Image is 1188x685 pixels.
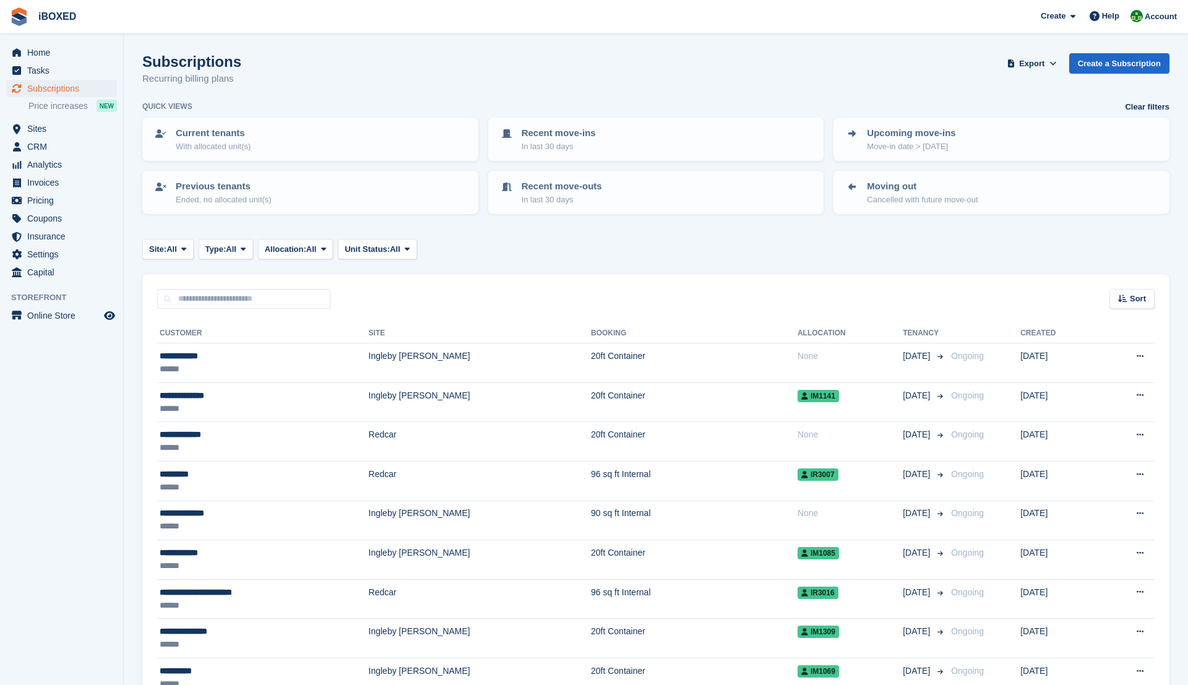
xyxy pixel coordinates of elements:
a: menu [6,228,117,245]
td: 96 sq ft Internal [591,461,798,501]
p: Recent move-ins [522,126,596,140]
div: None [798,428,903,441]
span: Ongoing [951,429,984,439]
a: Preview store [102,308,117,323]
button: Unit Status: All [338,239,416,259]
a: menu [6,307,117,324]
a: Recent move-outs In last 30 days [489,172,823,213]
span: Invoices [27,174,101,191]
span: IR3007 [798,468,838,481]
p: Cancelled with future move-out [867,194,978,206]
p: In last 30 days [522,140,596,153]
p: In last 30 days [522,194,602,206]
span: IM1069 [798,665,839,678]
th: Booking [591,324,798,343]
p: Previous tenants [176,179,272,194]
a: menu [6,44,117,61]
span: IM1085 [798,547,839,559]
td: Ingleby [PERSON_NAME] [369,501,591,540]
span: Settings [27,246,101,263]
td: [DATE] [1020,382,1098,422]
span: [DATE] [903,546,932,559]
span: [DATE] [903,389,932,402]
span: Home [27,44,101,61]
div: None [798,350,903,363]
p: Moving out [867,179,978,194]
td: 96 sq ft Internal [591,579,798,619]
th: Site [369,324,591,343]
span: Allocation: [265,243,306,256]
a: menu [6,62,117,79]
div: NEW [97,100,117,112]
span: Online Store [27,307,101,324]
span: Ongoing [951,626,984,636]
p: Upcoming move-ins [867,126,955,140]
span: Price increases [28,100,88,112]
td: [DATE] [1020,422,1098,462]
span: [DATE] [903,586,932,599]
p: Current tenants [176,126,251,140]
span: Subscriptions [27,80,101,97]
span: Help [1102,10,1119,22]
td: 90 sq ft Internal [591,501,798,540]
span: [DATE] [903,507,932,520]
span: Coupons [27,210,101,227]
span: Ongoing [951,548,984,558]
td: Ingleby [PERSON_NAME] [369,382,591,422]
span: [DATE] [903,468,932,481]
a: Previous tenants Ended, no allocated unit(s) [144,172,477,213]
a: Price increases NEW [28,99,117,113]
span: [DATE] [903,665,932,678]
span: Sort [1130,293,1146,305]
td: Ingleby [PERSON_NAME] [369,343,591,383]
span: CRM [27,138,101,155]
th: Tenancy [903,324,946,343]
span: Pricing [27,192,101,209]
td: [DATE] [1020,501,1098,540]
button: Type: All [199,239,253,259]
span: Sites [27,120,101,137]
span: Site: [149,243,166,256]
div: None [798,507,903,520]
span: Account [1145,11,1177,23]
span: [DATE] [903,428,932,441]
span: Ongoing [951,666,984,676]
img: stora-icon-8386f47178a22dfd0bd8f6a31ec36ba5ce8667c1dd55bd0f319d3a0aa187defe.svg [10,7,28,26]
span: Ongoing [951,508,984,518]
td: Redcar [369,422,591,462]
span: IM1309 [798,626,839,638]
span: All [390,243,400,256]
a: menu [6,192,117,209]
button: Export [1005,53,1059,74]
a: menu [6,80,117,97]
a: menu [6,156,117,173]
td: 20ft Container [591,619,798,658]
a: menu [6,246,117,263]
td: 20ft Container [591,422,798,462]
a: Recent move-ins In last 30 days [489,119,823,160]
a: iBOXED [33,6,81,27]
td: [DATE] [1020,579,1098,619]
span: [DATE] [903,625,932,638]
th: Customer [157,324,369,343]
span: Create [1041,10,1065,22]
span: Ongoing [951,587,984,597]
h1: Subscriptions [142,53,241,70]
span: Analytics [27,156,101,173]
span: Capital [27,264,101,281]
a: Clear filters [1125,101,1169,113]
a: Upcoming move-ins Move-in date > [DATE] [835,119,1168,160]
td: Redcar [369,579,591,619]
span: IM1141 [798,390,839,402]
th: Created [1020,324,1098,343]
span: Ongoing [951,351,984,361]
span: All [226,243,236,256]
a: menu [6,138,117,155]
td: [DATE] [1020,461,1098,501]
span: Unit Status: [345,243,390,256]
span: Ongoing [951,469,984,479]
span: [DATE] [903,350,932,363]
th: Allocation [798,324,903,343]
span: Ongoing [951,390,984,400]
a: menu [6,264,117,281]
